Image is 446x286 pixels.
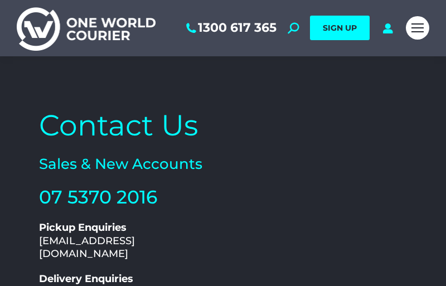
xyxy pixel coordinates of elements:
[184,21,277,35] a: 1300 617 365
[323,23,357,33] span: SIGN UP
[39,106,217,144] h2: Contact Us
[39,155,217,174] h2: Sales & New Accounts
[310,16,370,40] a: SIGN UP
[39,221,135,260] a: Pickup Enquiries[EMAIL_ADDRESS][DOMAIN_NAME]
[39,186,157,208] a: 07 5370 2016
[17,6,156,51] img: One World Courier
[406,16,429,40] a: Mobile menu icon
[39,273,133,285] b: Delivery Enquiries
[39,221,127,234] b: Pickup Enquiries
